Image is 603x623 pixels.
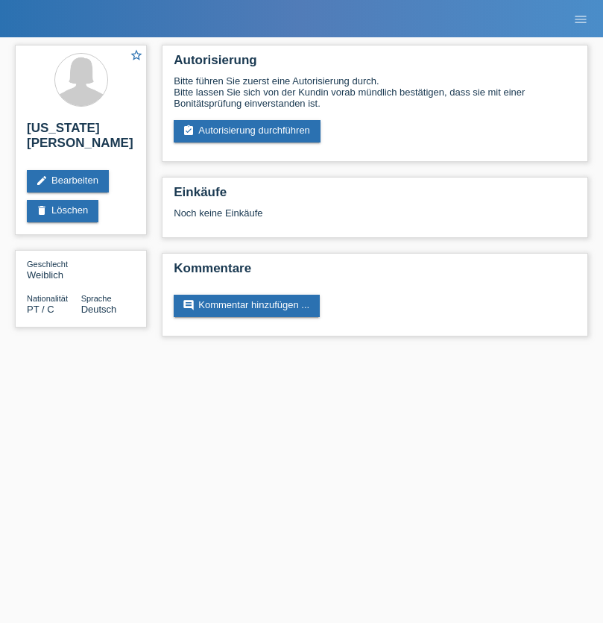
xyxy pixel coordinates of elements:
[27,260,68,269] span: Geschlecht
[174,207,576,230] div: Noch keine Einkäufe
[27,200,98,222] a: deleteLöschen
[174,53,576,75] h2: Autorisierung
[27,121,135,158] h2: [US_STATE][PERSON_NAME]
[81,294,112,303] span: Sprache
[183,299,195,311] i: comment
[573,12,588,27] i: menu
[36,204,48,216] i: delete
[27,304,54,315] span: Portugal / C / 21.07.2021
[174,261,576,284] h2: Kommentare
[130,48,143,64] a: star_border
[174,295,320,317] a: commentKommentar hinzufügen ...
[27,258,81,281] div: Weiblich
[130,48,143,62] i: star_border
[174,75,576,109] div: Bitte führen Sie zuerst eine Autorisierung durch. Bitte lassen Sie sich von der Kundin vorab münd...
[27,294,68,303] span: Nationalität
[183,125,195,137] i: assignment_turned_in
[174,185,576,207] h2: Einkäufe
[174,120,321,143] a: assignment_turned_inAutorisierung durchführen
[566,14,596,23] a: menu
[36,175,48,187] i: edit
[27,170,109,192] a: editBearbeiten
[81,304,117,315] span: Deutsch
